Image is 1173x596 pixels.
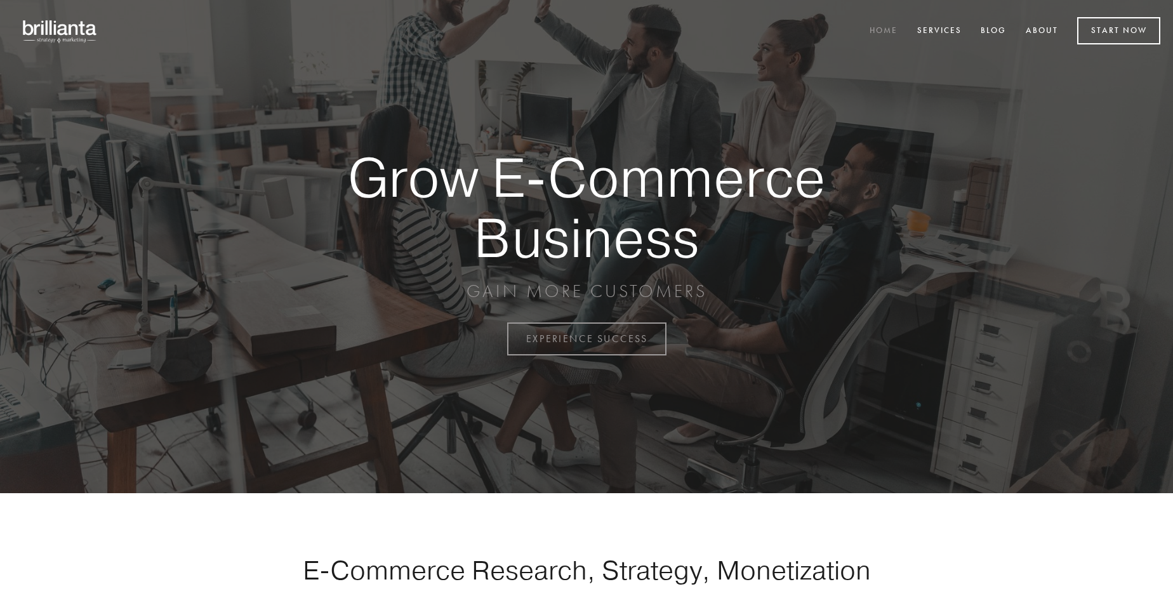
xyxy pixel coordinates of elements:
a: EXPERIENCE SUCCESS [507,322,666,355]
strong: Grow E-Commerce Business [303,147,870,267]
a: Blog [972,21,1014,42]
a: Home [861,21,906,42]
a: Services [909,21,970,42]
h1: E-Commerce Research, Strategy, Monetization [263,554,910,586]
a: About [1017,21,1066,42]
a: Start Now [1077,17,1160,44]
img: brillianta - research, strategy, marketing [13,13,108,50]
p: GAIN MORE CUSTOMERS [303,280,870,303]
